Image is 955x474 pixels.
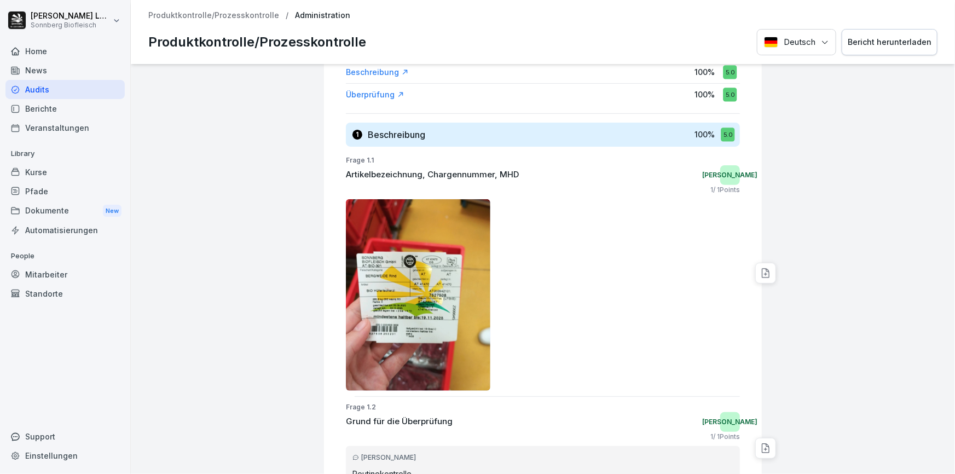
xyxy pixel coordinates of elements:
[346,155,740,165] p: Frage 1.1
[31,21,111,29] p: Sonnberg Biofleisch
[723,88,737,101] div: 5.0
[148,32,366,52] p: Produktkontrolle/Prozesskontrolle
[721,128,734,141] div: 5.0
[723,65,737,79] div: 5.0
[5,80,125,99] a: Audits
[346,67,409,78] a: Beschreibung
[5,118,125,137] a: Veranstaltungen
[5,201,125,221] a: DokumenteNew
[346,169,519,181] p: Artikelbezeichnung, Chargennummer, MHD
[5,99,125,118] a: Berichte
[784,36,815,49] p: Deutsch
[295,11,350,20] p: Administration
[352,453,733,463] div: [PERSON_NAME]
[5,247,125,265] p: People
[764,37,778,48] img: Deutsch
[5,182,125,201] a: Pfade
[368,129,425,141] h3: Beschreibung
[5,61,125,80] a: News
[842,29,937,56] button: Bericht herunterladen
[31,11,111,21] p: [PERSON_NAME] Lumetsberger
[346,89,404,100] a: Überprüfung
[346,415,453,428] p: Grund für die Überprüfung
[720,165,740,185] div: [PERSON_NAME]
[757,29,836,56] button: Language
[103,205,121,217] div: New
[5,221,125,240] a: Automatisierungen
[848,36,931,48] div: Bericht herunterladen
[286,11,288,20] p: /
[352,130,362,140] div: 1
[694,89,715,100] p: 100 %
[346,402,740,412] p: Frage 1.2
[5,427,125,446] div: Support
[710,432,740,442] p: 1 / 1 Points
[694,129,715,140] p: 100 %
[694,66,715,78] p: 100 %
[710,185,740,195] p: 1 / 1 Points
[5,201,125,221] div: Dokumente
[5,446,125,465] a: Einstellungen
[5,42,125,61] a: Home
[720,412,740,432] div: [PERSON_NAME]
[5,145,125,163] p: Library
[5,284,125,303] a: Standorte
[346,199,490,391] img: zhq9zx3z12q2qjo5bc491afz.png
[5,163,125,182] a: Kurse
[5,265,125,284] a: Mitarbeiter
[148,11,279,20] a: Produktkontrolle/Prozesskontrolle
